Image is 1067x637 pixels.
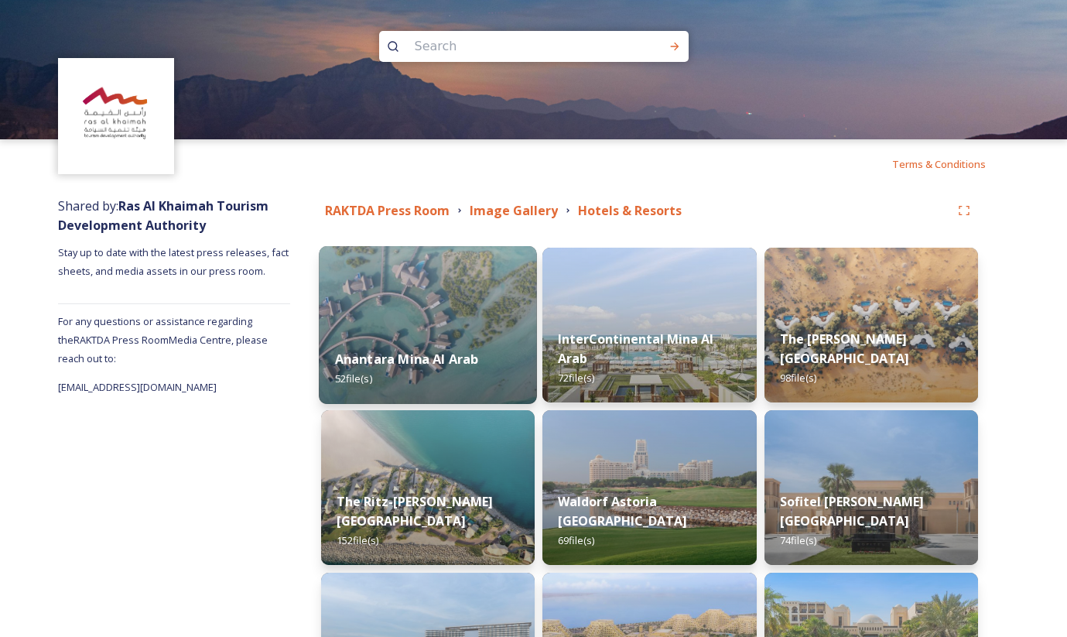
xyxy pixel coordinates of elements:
[337,533,378,547] span: 152 file(s)
[558,493,687,529] strong: Waldorf Astoria [GEOGRAPHIC_DATA]
[319,246,537,404] img: 4bb72557-e925-488a-8015-31f862466ffe.jpg
[58,380,217,394] span: [EMAIL_ADDRESS][DOMAIN_NAME]
[558,330,713,367] strong: InterContinental Mina Al Arab
[780,371,816,385] span: 98 file(s)
[58,197,268,234] strong: Ras Al Khaimah Tourism Development Authority
[58,197,268,234] span: Shared by:
[764,410,978,565] img: a9ebf5a1-172b-4e0c-a824-34c24c466fca.jpg
[558,371,594,385] span: 72 file(s)
[407,29,619,63] input: Search
[470,202,558,219] strong: Image Gallery
[542,410,756,565] img: 78b6791c-afca-47d9-b215-0d5f683c3802.jpg
[892,157,986,171] span: Terms & Conditions
[780,493,924,529] strong: Sofitel [PERSON_NAME][GEOGRAPHIC_DATA]
[558,533,594,547] span: 69 file(s)
[764,248,978,402] img: ce6e5df5-bf95-4540-aab7-1bfb19ca7ac2.jpg
[892,155,1009,173] a: Terms & Conditions
[780,330,909,367] strong: The [PERSON_NAME] [GEOGRAPHIC_DATA]
[58,245,291,278] span: Stay up to date with the latest press releases, fact sheets, and media assets in our press room.
[337,493,493,529] strong: The Ritz-[PERSON_NAME][GEOGRAPHIC_DATA]
[325,202,450,219] strong: RAKTDA Press Room
[60,60,173,173] img: Logo_RAKTDA_RGB-01.png
[542,248,756,402] img: aa4048f6-56b4-40ca-bd46-89bef3671076.jpg
[335,372,372,385] span: 52 file(s)
[335,351,479,368] strong: Anantara Mina Al Arab
[58,314,268,365] span: For any questions or assistance regarding the RAKTDA Press Room Media Centre, please reach out to:
[780,533,816,547] span: 74 file(s)
[578,202,682,219] strong: Hotels & Resorts
[321,410,535,565] img: c7d2be27-70fd-421d-abbd-f019b6627207.jpg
